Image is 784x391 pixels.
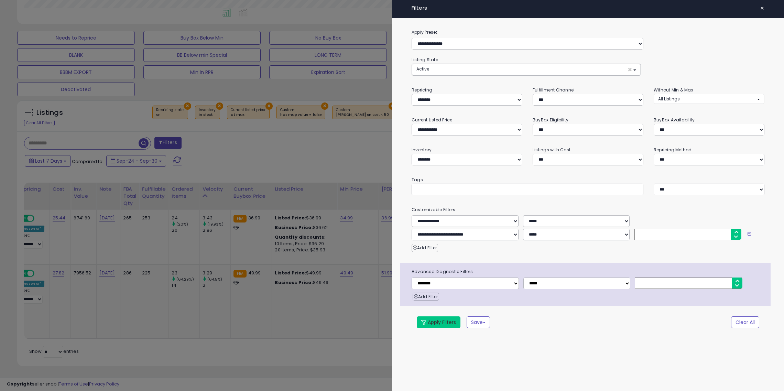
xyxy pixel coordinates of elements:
[406,29,770,36] label: Apply Preset:
[417,316,460,328] button: Apply Filters
[654,87,693,93] small: Without Min & Max
[533,117,568,123] small: BuyBox Eligibility
[416,66,429,72] span: Active
[412,57,438,63] small: Listing State
[406,176,770,184] small: Tags
[654,117,695,123] small: BuyBox Availability
[654,94,764,104] button: All Listings
[757,3,767,13] button: ×
[658,96,680,102] span: All Listings
[406,268,771,275] span: Advanced Diagnostic Filters
[412,64,641,75] button: Active ×
[628,66,632,73] span: ×
[412,117,452,123] small: Current Listed Price
[413,293,439,301] button: Add Filter
[467,316,490,328] button: Save
[412,5,764,11] h4: Filters
[760,3,764,13] span: ×
[412,147,432,153] small: Inventory
[412,244,438,252] button: Add Filter
[533,87,575,93] small: Fulfillment Channel
[406,206,770,214] small: Customizable Filters
[731,316,759,328] button: Clear All
[654,147,692,153] small: Repricing Method
[533,147,570,153] small: Listings with Cost
[412,87,432,93] small: Repricing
